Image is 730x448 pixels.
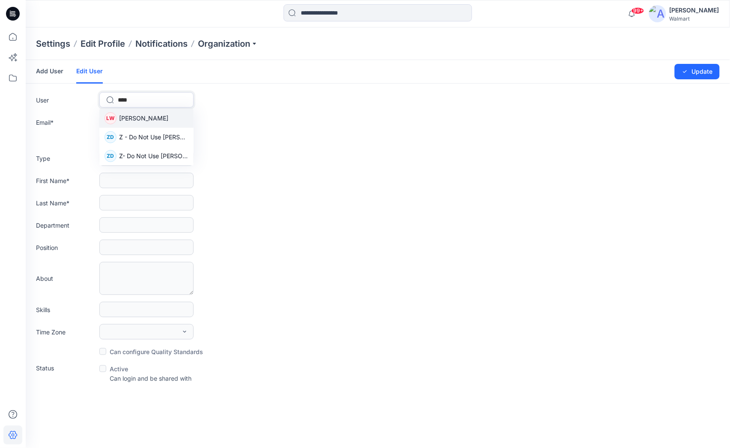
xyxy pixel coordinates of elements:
div: [PERSON_NAME] [670,5,719,15]
div: LW [105,112,117,124]
p: Settings [36,38,70,50]
div: Walmart [670,15,719,22]
label: Skills [36,305,96,314]
a: Notifications [135,38,188,50]
span: [PERSON_NAME] [119,114,168,123]
label: Time Zone [36,328,96,337]
button: Update [675,64,720,79]
div: ZD [105,150,117,162]
label: Department [36,221,96,230]
img: avatar [649,5,666,22]
label: Active [99,364,128,374]
span: Z- Do Not Use [PERSON_NAME] [119,151,188,160]
label: User [36,96,96,105]
div: ZD [105,131,117,143]
label: Position [36,243,96,252]
label: Last Name [36,198,96,207]
label: Can configure Quality Standards [99,346,203,357]
p: Can login and be shared with [110,374,191,383]
div: Active [99,364,191,374]
a: Add User [36,60,63,82]
label: Email [36,118,96,127]
label: About [36,274,96,283]
label: First Name [36,176,96,185]
label: Status [36,364,96,373]
span: Z - Do Not Use [PERSON_NAME] [119,132,188,141]
label: Type [36,154,96,163]
a: Edit User [76,60,103,84]
a: Edit Profile [81,38,125,50]
span: 99+ [631,7,644,14]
